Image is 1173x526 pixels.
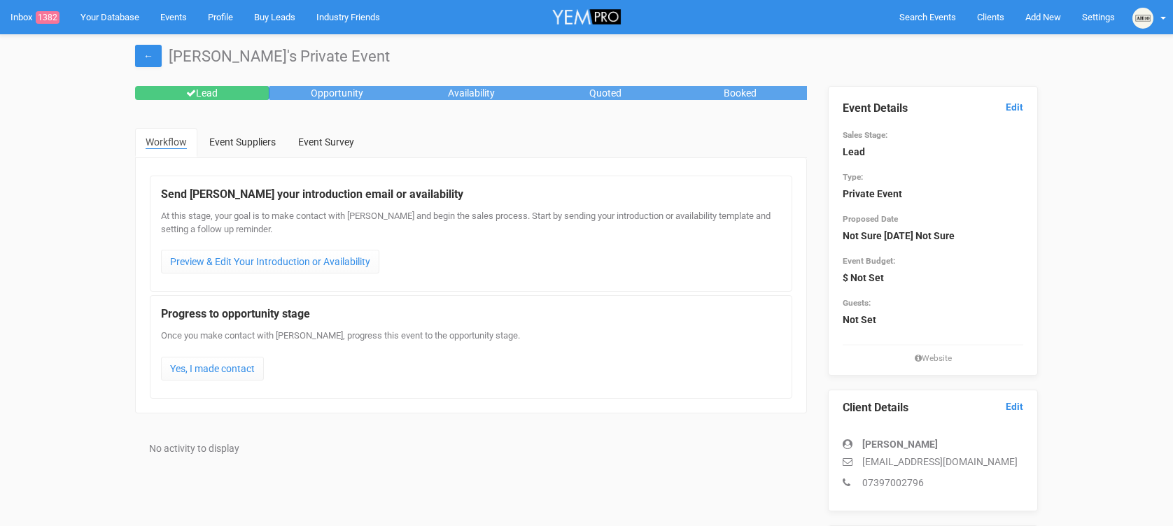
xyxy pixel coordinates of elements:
[269,86,404,100] div: Opportunity
[899,12,956,22] span: Search Events
[843,256,895,266] small: Event Budget:
[288,128,365,156] a: Event Survey
[843,130,887,140] small: Sales Stage:
[538,86,673,100] div: Quoted
[161,329,781,381] div: Once you make contact with [PERSON_NAME], progress this event to the opportunity stage.
[843,455,1023,469] p: [EMAIL_ADDRESS][DOMAIN_NAME]
[135,86,269,100] div: Lead
[843,314,876,325] strong: Not Set
[1006,400,1023,413] a: Edit
[149,441,793,455] div: No activity to display
[843,476,1023,490] p: 07397002796
[199,128,286,156] a: Event Suppliers
[135,48,1038,65] h1: [PERSON_NAME]'s Private Event
[161,250,379,273] a: Preview & Edit Your Introduction or Availability
[135,128,197,157] a: Workflow
[161,210,781,280] div: At this stage, your goal is to make contact with [PERSON_NAME] and begin the sales process. Start...
[161,187,781,203] legend: Send [PERSON_NAME] your introduction email or availability
[36,11,59,24] span: 1382
[161,306,781,322] legend: Progress to opportunity stage
[843,272,884,283] strong: $ Not Set
[977,12,1004,22] span: Clients
[843,298,871,308] small: Guests:
[843,400,1023,416] legend: Client Details
[843,230,955,241] strong: Not Sure [DATE] Not Sure
[843,188,902,199] strong: Private Event
[1132,8,1153,29] img: open-uri20231025-2-1afxnye
[135,45,162,67] a: ←
[1025,12,1061,22] span: Add New
[843,353,1023,364] small: Website
[673,86,807,100] div: Booked
[843,101,1023,117] legend: Event Details
[862,439,938,450] strong: [PERSON_NAME]
[1006,101,1023,114] a: Edit
[843,172,863,182] small: Type:
[404,86,538,100] div: Availability
[843,146,865,157] strong: Lead
[161,357,264,381] a: Yes, I made contact
[843,214,898,224] small: Proposed Date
